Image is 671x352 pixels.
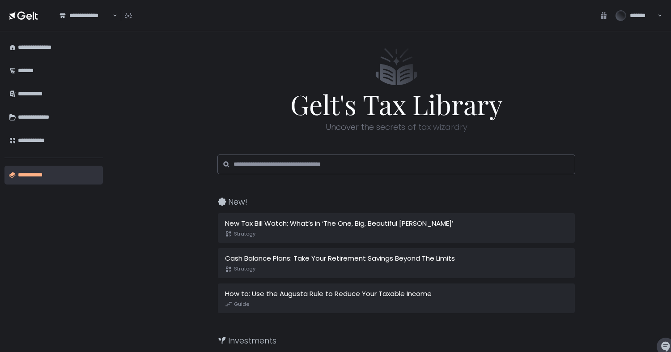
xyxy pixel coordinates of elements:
span: Strategy [225,266,255,273]
div: Cash Balance Plans: Take Your Retirement Savings Beyond The Limits [225,253,568,264]
div: New Tax Bill Watch: What’s in ‘The One, Big, Beautiful [PERSON_NAME]’ [225,219,568,229]
input: Search for option [111,11,112,20]
span: Uncover the secrets of tax wizardry [326,121,467,133]
div: New! [217,196,604,208]
span: Strategy [225,230,255,237]
span: Gelt's Tax Library [189,90,604,117]
div: Search for option [54,6,117,25]
span: Guide [225,300,249,308]
div: Investments [217,335,604,347]
div: How to: Use the Augusta Rule to Reduce Your Taxable Income [225,289,568,299]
